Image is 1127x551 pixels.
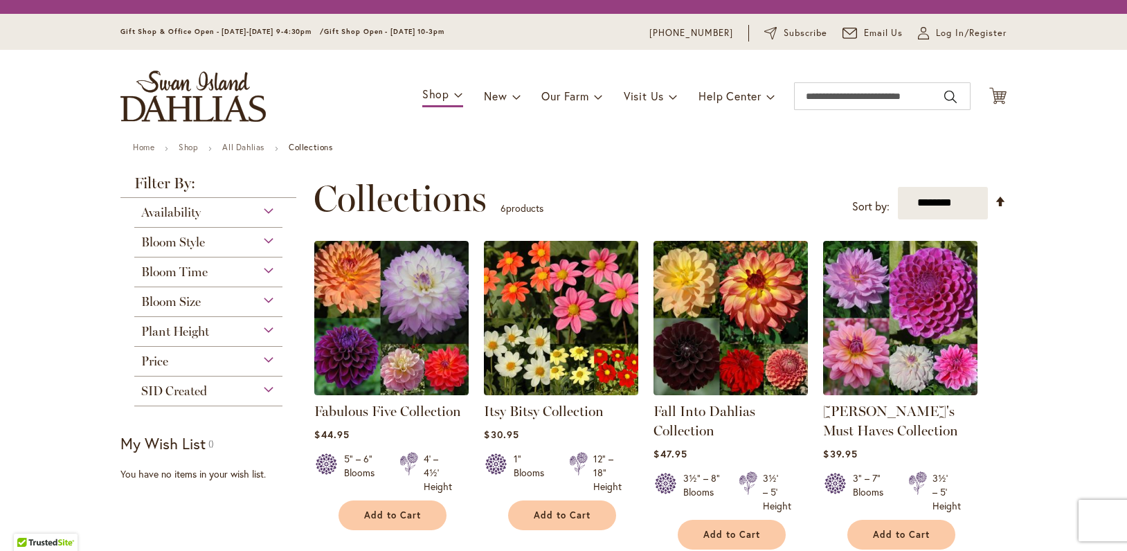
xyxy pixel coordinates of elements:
[501,197,543,219] p: products
[133,142,154,152] a: Home
[624,89,664,103] span: Visit Us
[918,26,1007,40] a: Log In/Register
[141,354,168,369] span: Price
[484,241,638,395] img: Itsy Bitsy Collection
[853,471,892,513] div: 3" – 7" Blooms
[649,26,733,40] a: [PHONE_NUMBER]
[508,500,616,530] button: Add to Cart
[179,142,198,152] a: Shop
[314,428,349,441] span: $44.95
[364,509,421,521] span: Add to Cart
[314,403,461,419] a: Fabulous Five Collection
[784,26,827,40] span: Subscribe
[823,447,857,460] span: $39.95
[314,385,469,398] a: Fabulous Five Collection
[484,403,604,419] a: Itsy Bitsy Collection
[339,500,447,530] button: Add to Cart
[944,86,957,108] button: Search
[653,241,808,395] img: Fall Into Dahlias Collection
[141,383,207,399] span: SID Created
[120,27,324,36] span: Gift Shop & Office Open - [DATE]-[DATE] 9-4:30pm /
[823,385,977,398] a: Heather's Must Haves Collection
[141,264,208,280] span: Bloom Time
[864,26,903,40] span: Email Us
[422,87,449,101] span: Shop
[314,178,487,219] span: Collections
[763,471,791,513] div: 3½' – 5' Height
[764,26,827,40] a: Subscribe
[541,89,588,103] span: Our Farm
[289,142,333,152] strong: Collections
[484,89,507,103] span: New
[514,452,552,494] div: 1" Blooms
[653,403,755,439] a: Fall Into Dahlias Collection
[222,142,264,152] a: All Dahlias
[141,205,201,220] span: Availability
[683,471,722,513] div: 3½" – 8" Blooms
[344,452,383,494] div: 5" – 6" Blooms
[314,241,469,395] img: Fabulous Five Collection
[593,452,622,494] div: 12" – 18" Height
[120,433,206,453] strong: My Wish List
[501,201,506,215] span: 6
[653,385,808,398] a: Fall Into Dahlias Collection
[698,89,761,103] span: Help Center
[484,385,638,398] a: Itsy Bitsy Collection
[823,241,977,395] img: Heather's Must Haves Collection
[653,447,687,460] span: $47.95
[703,529,760,541] span: Add to Cart
[842,26,903,40] a: Email Us
[120,71,266,122] a: store logo
[936,26,1007,40] span: Log In/Register
[852,194,890,219] label: Sort by:
[141,324,209,339] span: Plant Height
[141,235,205,250] span: Bloom Style
[823,403,958,439] a: [PERSON_NAME]'s Must Haves Collection
[120,176,296,198] strong: Filter By:
[847,520,955,550] button: Add to Cart
[120,467,305,481] div: You have no items in your wish list.
[678,520,786,550] button: Add to Cart
[873,529,930,541] span: Add to Cart
[141,294,201,309] span: Bloom Size
[484,428,519,441] span: $30.95
[324,27,444,36] span: Gift Shop Open - [DATE] 10-3pm
[534,509,590,521] span: Add to Cart
[424,452,452,494] div: 4' – 4½' Height
[932,471,961,513] div: 3½' – 5' Height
